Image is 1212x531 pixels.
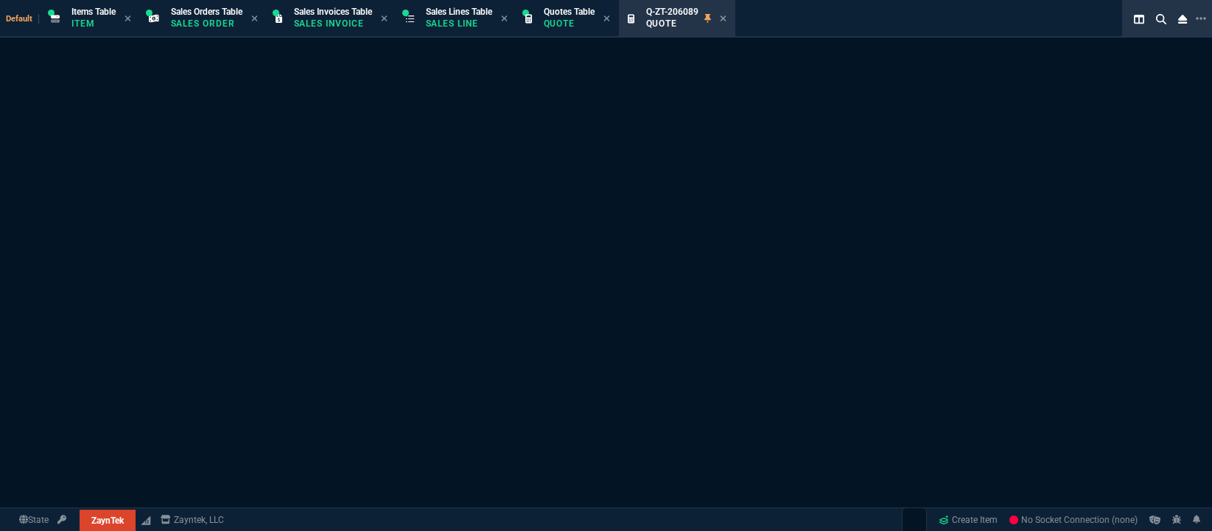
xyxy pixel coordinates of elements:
[1196,12,1206,26] nx-icon: Open New Tab
[426,18,492,29] p: Sales Line
[53,513,71,527] a: API TOKEN
[381,13,388,25] nx-icon: Close Tab
[6,14,39,24] span: Default
[720,13,726,25] nx-icon: Close Tab
[71,18,116,29] p: Item
[156,513,228,527] a: msbcCompanyName
[426,7,492,17] span: Sales Lines Table
[603,13,610,25] nx-icon: Close Tab
[171,18,242,29] p: Sales Order
[646,18,698,29] p: Quote
[71,7,116,17] span: Items Table
[294,18,368,29] p: Sales Invoice
[933,509,1003,531] a: Create Item
[1128,10,1150,28] nx-icon: Split Panels
[1172,10,1193,28] nx-icon: Close Workbench
[1150,10,1172,28] nx-icon: Search
[501,13,508,25] nx-icon: Close Tab
[15,513,53,527] a: Global State
[294,7,372,17] span: Sales Invoices Table
[125,13,131,25] nx-icon: Close Tab
[171,7,242,17] span: Sales Orders Table
[1009,515,1138,525] span: No Socket Connection (none)
[646,7,698,17] span: Q-ZT-206089
[251,13,258,25] nx-icon: Close Tab
[544,7,595,17] span: Quotes Table
[544,18,595,29] p: Quote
